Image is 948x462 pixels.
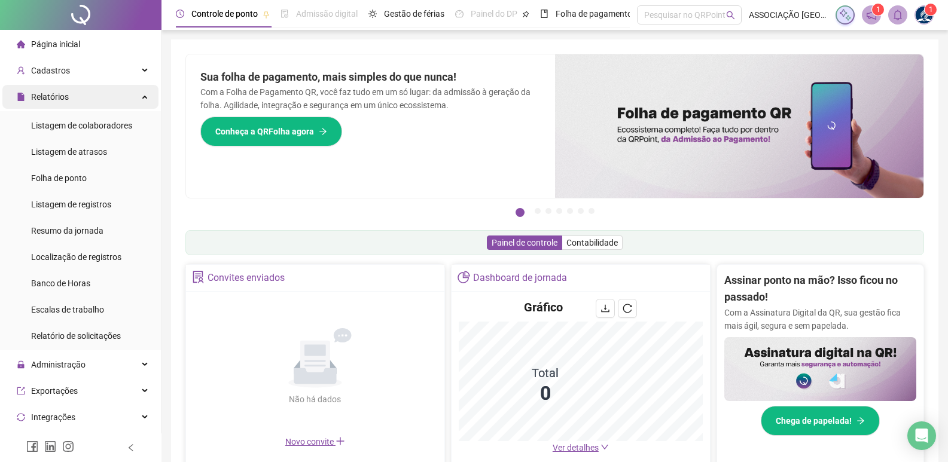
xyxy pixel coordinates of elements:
h4: Gráfico [524,299,563,316]
span: Painel do DP [471,9,517,19]
span: Conheça a QRFolha agora [215,125,314,138]
button: Conheça a QRFolha agora [200,117,342,146]
span: download [600,304,610,313]
span: reload [623,304,632,313]
div: Não há dados [260,393,370,406]
h2: Assinar ponto na mão? Isso ficou no passado! [724,272,916,306]
div: Open Intercom Messenger [907,421,936,450]
span: sun [368,10,377,18]
button: 2 [535,208,541,214]
span: book [540,10,548,18]
span: export [17,387,25,395]
img: sparkle-icon.fc2bf0ac1784a2077858766a79e2daf3.svg [839,8,852,22]
span: notification [866,10,877,20]
div: Dashboard de jornada [473,268,567,288]
span: linkedin [44,440,56,452]
span: Chega de papelada! [776,414,852,427]
span: Banco de Horas [31,279,90,288]
span: 1 [929,5,933,14]
span: pie-chart [458,271,470,283]
span: file-done [281,10,289,18]
span: Cadastros [31,66,70,75]
span: home [17,40,25,48]
span: instagram [62,440,74,452]
button: 4 [556,208,562,214]
span: Página inicial [31,39,80,49]
sup: 1 [872,4,884,16]
p: Com a Assinatura Digital da QR, sua gestão fica mais ágil, segura e sem papelada. [724,306,916,332]
button: 1 [516,208,525,217]
span: Painel de controle [492,238,557,247]
span: plus [336,436,345,446]
h2: Sua folha de pagamento, mais simples do que nunca! [200,69,541,85]
span: Relatório de solicitações [31,331,121,341]
button: 5 [567,208,573,214]
span: down [600,443,609,451]
span: Contabilidade [566,238,618,247]
span: Relatórios [31,92,69,102]
span: Escalas de trabalho [31,305,104,314]
div: Convites enviados [208,268,285,288]
span: Gestão de férias [384,9,444,19]
span: Resumo da jornada [31,226,103,235]
span: Controle de ponto [191,9,258,19]
span: Admissão digital [296,9,358,19]
span: Folha de pagamento [556,9,632,19]
span: arrow-right [319,127,327,136]
span: Integrações [31,412,75,422]
span: 1 [876,5,880,14]
span: left [127,443,135,452]
span: sync [17,413,25,421]
span: file [17,93,25,101]
button: Chega de papelada! [761,406,880,436]
span: facebook [26,440,38,452]
span: lock [17,360,25,369]
sup: Atualize o seu contato no menu Meus Dados [925,4,937,16]
img: banner%2F8d14a306-6205-4263-8e5b-06e9a85ad873.png [555,54,924,198]
span: Administração [31,360,86,369]
span: solution [192,271,205,283]
button: 6 [578,208,584,214]
span: dashboard [455,10,464,18]
span: Novo convite [285,437,345,446]
span: arrow-right [856,417,865,425]
span: Folha de ponto [31,173,87,183]
p: Com a Folha de Pagamento QR, você faz tudo em um só lugar: da admissão à geração da folha. Agilid... [200,85,541,112]
a: Ver detalhes down [553,443,609,452]
img: banner%2F02c71560-61a6-44d4-94b9-c8ab97240462.png [724,337,916,401]
span: Exportações [31,386,78,396]
img: 30664 [915,6,933,24]
span: Listagem de colaboradores [31,121,132,130]
span: pushpin [263,11,270,18]
button: 7 [589,208,595,214]
span: clock-circle [176,10,184,18]
span: Ver detalhes [553,443,599,452]
button: 3 [545,208,551,214]
span: search [726,11,735,20]
span: Localização de registros [31,252,121,262]
span: bell [892,10,903,20]
span: user-add [17,66,25,75]
span: Listagem de registros [31,200,111,209]
span: pushpin [522,11,529,18]
span: ASSOCIAÇÃO [GEOGRAPHIC_DATA] [749,8,829,22]
span: Listagem de atrasos [31,147,107,157]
